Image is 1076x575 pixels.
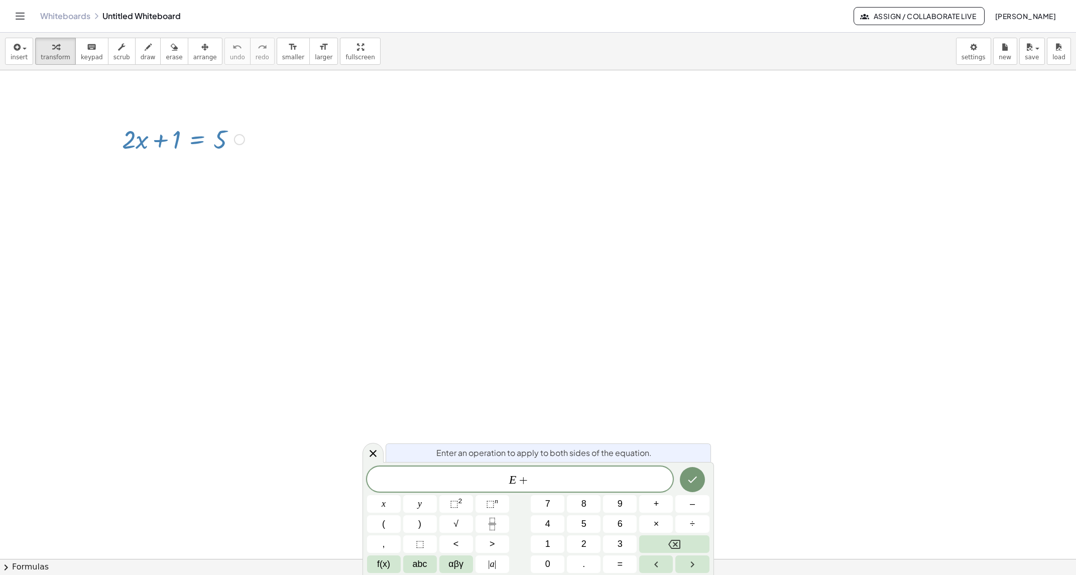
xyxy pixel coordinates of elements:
button: Greater than [475,535,509,553]
button: . [567,555,601,573]
span: < [453,537,459,551]
button: Left arrow [639,555,673,573]
button: scrub [108,38,136,65]
button: Right arrow [675,555,709,573]
button: Toggle navigation [12,8,28,24]
span: | [495,559,497,569]
button: Equals [603,555,637,573]
span: redo [256,54,269,61]
span: erase [166,54,182,61]
button: Plus [639,495,673,513]
span: + [654,497,659,511]
button: 5 [567,515,601,533]
var: E [509,473,517,486]
button: Fraction [475,515,509,533]
span: x [382,497,386,511]
button: Square root [439,515,473,533]
button: draw [135,38,161,65]
button: Minus [675,495,709,513]
button: Backspace [639,535,709,553]
span: αβγ [448,557,463,571]
span: ⬚ [486,499,495,509]
button: 0 [531,555,564,573]
span: 5 [581,517,586,531]
span: + [517,474,531,486]
span: f(x) [377,557,390,571]
span: ⬚ [416,537,424,551]
button: ( [367,515,401,533]
button: 9 [603,495,637,513]
button: undoundo [224,38,251,65]
span: ÷ [690,517,695,531]
span: fullscreen [345,54,375,61]
button: Squared [439,495,473,513]
span: abc [413,557,427,571]
button: 4 [531,515,564,533]
button: Greek alphabet [439,555,473,573]
i: redo [258,41,267,53]
button: transform [35,38,76,65]
button: 8 [567,495,601,513]
span: = [618,557,623,571]
button: Less than [439,535,473,553]
button: Times [639,515,673,533]
button: Placeholder [403,535,437,553]
button: keyboardkeypad [75,38,108,65]
span: Enter an operation to apply to both sides of the equation. [436,447,652,459]
button: Superscript [475,495,509,513]
sup: 2 [458,497,462,505]
button: , [367,535,401,553]
span: , [383,537,385,551]
span: 8 [581,497,586,511]
button: [PERSON_NAME] [987,7,1064,25]
span: ) [418,517,421,531]
span: 1 [545,537,550,551]
span: × [654,517,659,531]
button: x [367,495,401,513]
i: format_size [319,41,328,53]
button: save [1019,38,1045,65]
span: y [418,497,422,511]
sup: n [495,497,498,505]
span: 7 [545,497,550,511]
span: . [582,557,585,571]
span: [PERSON_NAME] [995,12,1056,21]
span: draw [141,54,156,61]
button: Absolute value [475,555,509,573]
button: fullscreen [340,38,380,65]
button: format_sizesmaller [277,38,310,65]
i: keyboard [87,41,96,53]
button: 1 [531,535,564,553]
button: Alphabet [403,555,437,573]
span: smaller [282,54,304,61]
button: y [403,495,437,513]
button: 6 [603,515,637,533]
button: settings [956,38,991,65]
span: a [488,557,496,571]
button: ) [403,515,437,533]
button: 2 [567,535,601,553]
button: arrange [188,38,222,65]
span: 9 [618,497,623,511]
button: insert [5,38,33,65]
span: load [1052,54,1065,61]
span: save [1025,54,1039,61]
span: | [488,559,490,569]
span: larger [315,54,332,61]
button: new [993,38,1017,65]
span: – [690,497,695,511]
i: format_size [288,41,298,53]
button: Assign / Collaborate Live [854,7,985,25]
button: Done [680,467,705,492]
span: undo [230,54,245,61]
button: format_sizelarger [309,38,338,65]
button: load [1047,38,1071,65]
button: 3 [603,535,637,553]
span: arrange [193,54,217,61]
span: 6 [618,517,623,531]
i: undo [232,41,242,53]
span: 3 [618,537,623,551]
span: > [490,537,495,551]
span: 4 [545,517,550,531]
button: Divide [675,515,709,533]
